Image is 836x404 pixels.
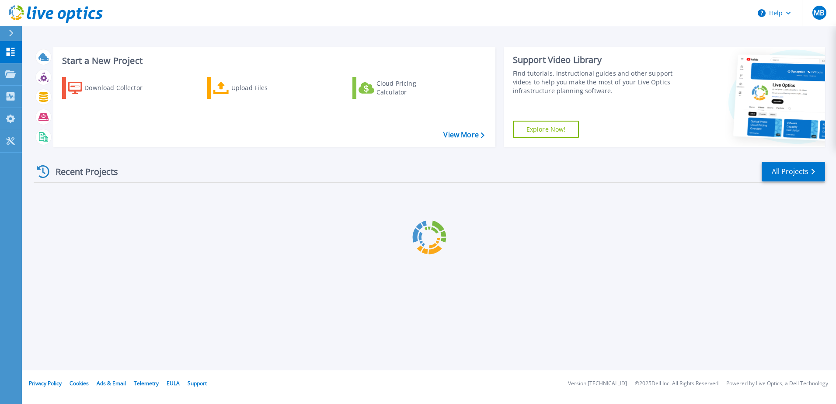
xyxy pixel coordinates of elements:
div: Upload Files [231,79,301,97]
a: View More [443,131,484,139]
div: Find tutorials, instructional guides and other support videos to help you make the most of your L... [513,69,676,95]
div: Recent Projects [34,161,130,182]
a: EULA [167,380,180,387]
span: MB [814,9,824,16]
a: Cookies [70,380,89,387]
div: Support Video Library [513,54,676,66]
li: Version: [TECHNICAL_ID] [568,381,627,387]
a: Download Collector [62,77,160,99]
a: Upload Files [207,77,305,99]
a: Privacy Policy [29,380,62,387]
li: Powered by Live Optics, a Dell Technology [726,381,828,387]
a: Ads & Email [97,380,126,387]
a: Cloud Pricing Calculator [352,77,450,99]
li: © 2025 Dell Inc. All Rights Reserved [635,381,718,387]
a: Explore Now! [513,121,579,138]
a: Telemetry [134,380,159,387]
div: Cloud Pricing Calculator [376,79,446,97]
h3: Start a New Project [62,56,484,66]
a: Support [188,380,207,387]
a: All Projects [762,162,825,181]
div: Download Collector [84,79,154,97]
